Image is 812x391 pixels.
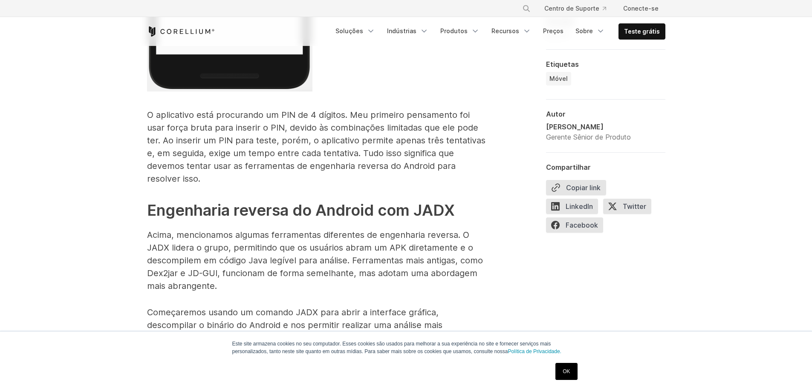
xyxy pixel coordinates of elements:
font: Conecte-se [623,5,659,12]
font: Indústrias [387,27,416,34]
button: Copiar link [546,180,606,195]
font: Autor [546,110,566,118]
font: Começaremos usando um comando JADX para abrir a interface gráfica, descompilar o binário do Andro... [147,307,442,343]
font: Preços [543,27,563,34]
a: Política de Privacidade. [508,348,561,354]
font: OK [563,368,570,374]
a: LinkedIn [546,199,603,217]
font: [PERSON_NAME] [546,123,604,131]
div: Menu de navegação [330,23,665,40]
button: Procurar [519,1,534,16]
font: Compartilhar [546,163,591,171]
font: Acima, mencionamos algumas ferramentas diferentes de engenharia reversa. O JADX lidera o grupo, p... [147,230,483,291]
a: Facebook [546,217,608,236]
font: Recursos [491,27,519,34]
font: Móvel [549,75,568,82]
a: Móvel [546,72,571,86]
font: Centro de Suporte [544,5,599,12]
font: Etiquetas [546,60,579,68]
font: Soluções [335,27,363,34]
font: Engenharia reversa do Android com JADX [147,201,455,220]
font: Gerente Sênior de Produto [546,133,631,141]
font: Twitter [623,202,646,211]
font: Teste grátis [624,28,660,35]
font: Facebook [566,221,598,229]
font: LinkedIn [566,202,593,211]
a: Página inicial do Corellium [147,26,215,37]
div: Menu de navegação [512,1,665,16]
a: Twitter [603,199,656,217]
a: OK [555,363,577,380]
font: Este site armazena cookies no seu computador. Esses cookies são usados para melhorar a sua experi... [232,341,551,354]
font: Produtos [440,27,468,34]
font: Sobre [575,27,593,34]
font: O aplicativo está procurando um PIN de 4 dígitos. Meu primeiro pensamento foi usar força bruta pa... [147,110,485,184]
